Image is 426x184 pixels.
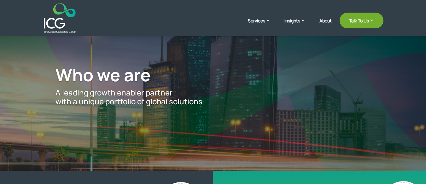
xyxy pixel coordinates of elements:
iframe: Chat Widget [394,154,426,184]
span: Who we are [55,63,151,86]
a: About [319,18,332,33]
p: A leading growth enabler partner with a unique portfolio of global solutions [55,88,371,106]
a: Talk To Us [340,13,383,28]
a: Services [248,17,277,33]
a: Insights [284,17,312,33]
img: ICG [44,3,76,33]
